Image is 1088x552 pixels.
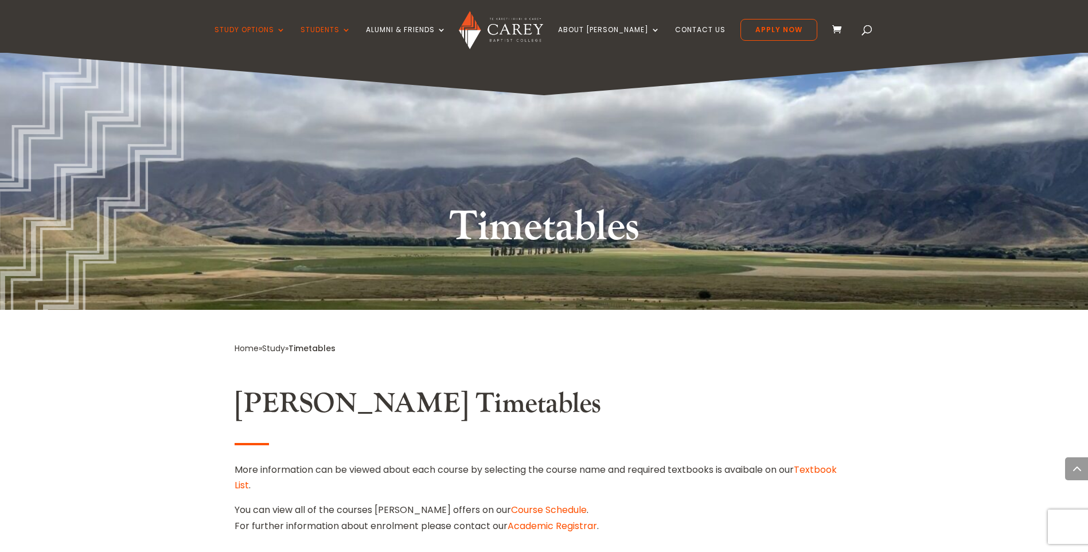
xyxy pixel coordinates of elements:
a: Study Options [215,26,286,53]
a: Home [235,343,259,354]
a: About [PERSON_NAME] [558,26,660,53]
h2: [PERSON_NAME] Timetables [235,387,854,426]
a: Students [301,26,351,53]
a: Course Schedule [511,503,587,516]
img: Carey Baptist College [459,11,543,49]
a: Alumni & Friends [366,26,446,53]
h1: Timetables [329,200,759,260]
a: Apply Now [740,19,817,41]
p: More information can be viewed about each course by selecting the course name and required textbo... [235,462,854,502]
span: Timetables [288,343,336,354]
span: » » [235,343,336,354]
p: You can view all of the courses [PERSON_NAME] offers on our . For further information about enrol... [235,502,854,533]
a: Contact Us [675,26,726,53]
a: Study [262,343,285,354]
a: Academic Registrar [508,519,597,532]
